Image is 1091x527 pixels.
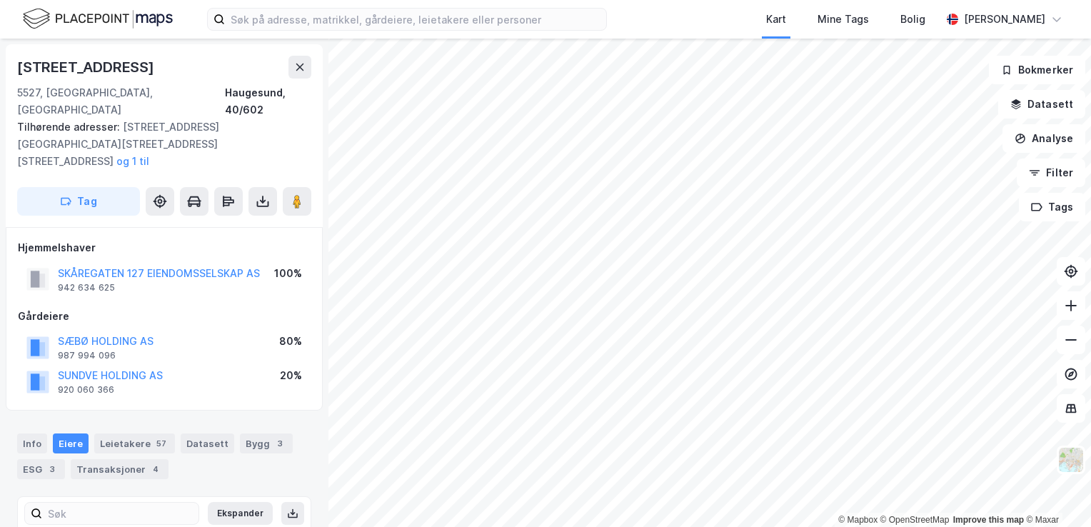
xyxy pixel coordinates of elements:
img: Z [1057,446,1085,473]
button: Analyse [1002,124,1085,153]
div: Leietakere [94,433,175,453]
a: Mapbox [838,515,878,525]
div: [STREET_ADDRESS] [17,56,157,79]
div: Kart [766,11,786,28]
div: 920 060 366 [58,384,114,396]
div: 20% [280,367,302,384]
a: Improve this map [953,515,1024,525]
div: Bolig [900,11,925,28]
input: Søk på adresse, matrikkel, gårdeiere, leietakere eller personer [225,9,606,30]
button: Filter [1017,159,1085,187]
button: Tags [1019,193,1085,221]
div: 5527, [GEOGRAPHIC_DATA], [GEOGRAPHIC_DATA] [17,84,225,119]
div: Hjemmelshaver [18,239,311,256]
button: Tag [17,187,140,216]
div: 4 [149,462,163,476]
div: ESG [17,459,65,479]
div: Info [17,433,47,453]
div: 3 [273,436,287,451]
button: Datasett [998,90,1085,119]
div: Mine Tags [818,11,869,28]
div: 80% [279,333,302,350]
div: 942 634 625 [58,282,115,293]
span: Tilhørende adresser: [17,121,123,133]
button: Bokmerker [989,56,1085,84]
div: Bygg [240,433,293,453]
div: Transaksjoner [71,459,169,479]
div: Gårdeiere [18,308,311,325]
div: 987 994 096 [58,350,116,361]
div: Eiere [53,433,89,453]
a: OpenStreetMap [880,515,950,525]
div: Datasett [181,433,234,453]
input: Søk [42,503,198,524]
div: 3 [45,462,59,476]
div: 100% [274,265,302,282]
div: [STREET_ADDRESS][GEOGRAPHIC_DATA][STREET_ADDRESS][STREET_ADDRESS] [17,119,300,170]
img: logo.f888ab2527a4732fd821a326f86c7f29.svg [23,6,173,31]
div: 57 [154,436,169,451]
div: Haugesund, 40/602 [225,84,311,119]
div: [PERSON_NAME] [964,11,1045,28]
button: Ekspander [208,502,273,525]
iframe: Chat Widget [1020,458,1091,527]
